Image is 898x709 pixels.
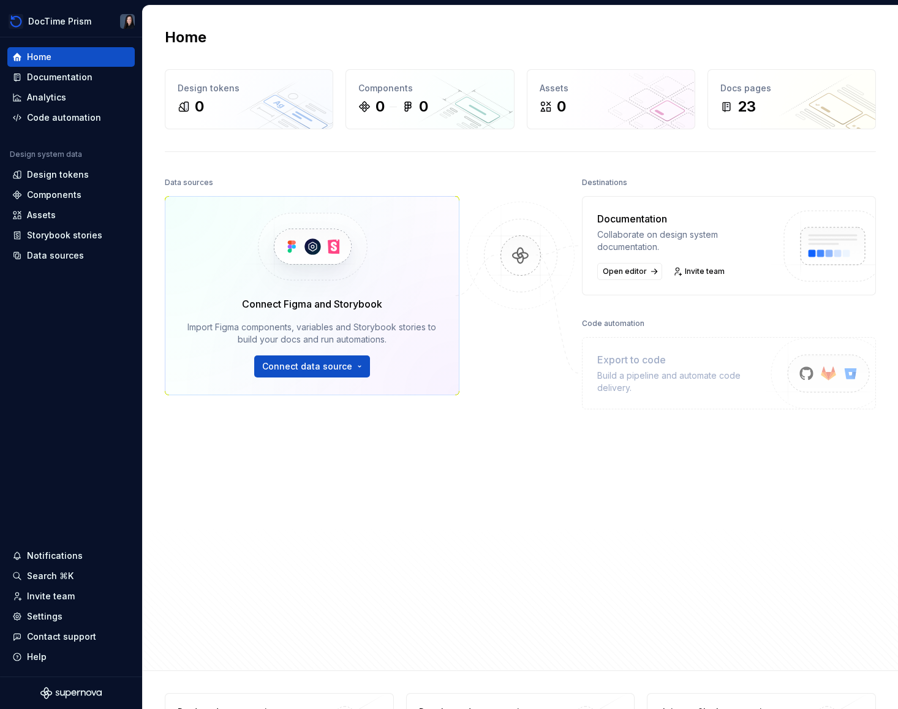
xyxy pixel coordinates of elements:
div: Assets [27,209,56,221]
span: Invite team [685,267,725,276]
div: Connect Figma and Storybook [242,297,382,311]
div: Code automation [27,112,101,124]
div: Code automation [582,315,644,332]
button: Search ⌘K [7,566,135,586]
div: Components [27,189,81,201]
a: Home [7,47,135,67]
h2: Home [165,28,206,47]
div: Docs pages [720,82,863,94]
button: Help [7,647,135,667]
div: Notifications [27,550,83,562]
svg: Supernova Logo [40,687,102,699]
a: Open editor [597,263,662,280]
div: Build a pipeline and automate code delivery. [597,370,771,394]
a: Documentation [7,67,135,87]
div: Documentation [27,71,92,83]
div: Search ⌘K [27,570,74,582]
div: Import Figma components, variables and Storybook stories to build your docs and run automations. [183,321,442,346]
div: Data sources [165,174,213,191]
a: Components00 [345,69,514,129]
div: 0 [557,97,566,116]
div: Data sources [27,249,84,262]
div: Design tokens [27,169,89,181]
a: Design tokens0 [165,69,333,129]
a: Storybook stories [7,226,135,245]
a: Invite team [7,586,135,606]
div: Collaborate on design system documentation. [597,229,771,253]
button: Contact support [7,627,135,646]
div: Components [358,82,501,94]
div: Home [27,51,51,63]
a: Settings [7,607,135,626]
div: DocTime Prism [28,15,91,28]
button: Notifications [7,546,135,566]
img: Emmy [120,14,135,29]
div: 0 [195,97,204,116]
div: Invite team [27,590,75,602]
button: DocTime PrismEmmy [2,8,140,34]
div: Export to code [597,352,771,367]
a: Docs pages23 [707,69,876,129]
div: Assets [540,82,682,94]
div: Design system data [10,150,82,159]
a: Design tokens [7,165,135,184]
div: 23 [738,97,756,116]
div: 0 [375,97,385,116]
span: Open editor [603,267,647,276]
div: Storybook stories [27,229,102,241]
a: Assets [7,205,135,225]
a: Analytics [7,88,135,107]
div: Help [27,651,47,663]
div: Design tokens [178,82,320,94]
div: Documentation [597,211,771,226]
div: Settings [27,610,62,623]
div: Contact support [27,631,96,643]
a: Invite team [670,263,730,280]
span: Connect data source [262,360,352,373]
a: Data sources [7,246,135,265]
div: 0 [419,97,428,116]
div: Analytics [27,91,66,104]
button: Connect data source [254,355,370,377]
a: Assets0 [527,69,695,129]
div: Destinations [582,174,627,191]
img: 90418a54-4231-473e-b32d-b3dd03b28af1.png [9,14,23,29]
a: Code automation [7,108,135,127]
a: Components [7,185,135,205]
